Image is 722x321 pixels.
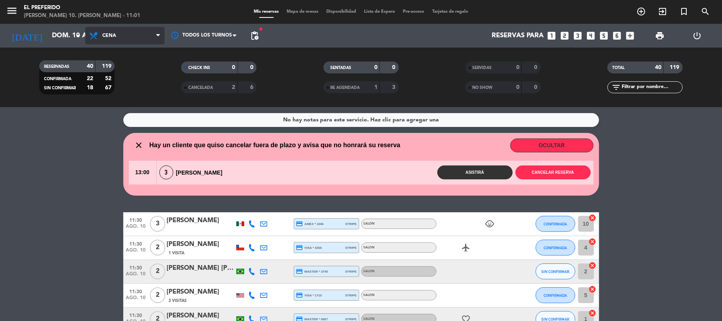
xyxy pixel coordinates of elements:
[658,7,667,16] i: exit_to_app
[655,65,661,70] strong: 40
[485,219,495,229] i: child_care
[126,263,146,272] span: 11:30
[167,239,234,250] div: [PERSON_NAME]
[536,263,575,279] button: SIN CONFIRMAR
[516,85,519,90] strong: 0
[296,292,322,299] span: visa * 1710
[701,7,710,16] i: search
[126,271,146,281] span: ago. 10
[296,244,322,251] span: visa * 4266
[625,31,636,41] i: add_box
[364,270,375,273] span: SALON
[167,215,234,226] div: [PERSON_NAME]
[134,140,144,150] i: close
[129,161,156,185] span: 13:00
[126,224,146,233] span: ago. 10
[6,5,18,17] i: menu
[126,215,146,224] span: 11:30
[24,12,140,20] div: [PERSON_NAME] 10. [PERSON_NAME] - 11:01
[599,31,609,41] i: looks_5
[167,287,234,297] div: [PERSON_NAME]
[534,65,539,70] strong: 0
[547,31,557,41] i: looks_one
[516,65,519,70] strong: 0
[678,24,716,48] div: LOG OUT
[534,85,539,90] strong: 0
[345,221,357,227] span: stripe
[345,245,357,250] span: stripe
[364,294,375,297] span: SALON
[150,216,165,232] span: 3
[250,85,255,90] strong: 6
[345,269,357,274] span: stripe
[679,7,689,16] i: turned_in_not
[296,268,303,275] i: credit_card
[541,269,569,274] span: SIN CONFIRMAR
[670,65,681,70] strong: 119
[296,292,303,299] i: credit_card
[536,216,575,232] button: CONFIRMADA
[536,240,575,256] button: CONFIRMADA
[167,311,234,321] div: [PERSON_NAME]
[473,66,492,70] span: SERVIDAS
[392,85,397,90] strong: 3
[150,263,165,279] span: 2
[87,85,93,90] strong: 18
[259,27,263,31] span: fiber_manual_record
[126,310,146,319] span: 11:30
[296,220,324,227] span: amex * 1006
[126,248,146,257] span: ago. 10
[560,31,570,41] i: looks_two
[296,244,303,251] i: credit_card
[126,239,146,248] span: 11:30
[102,63,113,69] strong: 119
[589,309,597,317] i: cancel
[283,10,322,14] span: Mapa de mesas
[232,85,236,90] strong: 2
[102,33,116,38] span: Cena
[492,32,544,40] span: Reservas para
[105,85,113,90] strong: 67
[74,31,83,40] i: arrow_drop_down
[296,220,303,227] i: credit_card
[364,222,375,225] span: SALON
[105,76,113,81] strong: 52
[544,222,567,226] span: CONFIRMADA
[364,317,375,321] span: SALON
[462,243,471,252] i: airplanemode_active
[6,27,48,44] i: [DATE]
[232,65,236,70] strong: 0
[87,76,93,81] strong: 22
[167,263,234,273] div: [PERSON_NAME] [PERSON_NAME]
[636,7,646,16] i: add_circle_outline
[364,246,375,249] span: SALON
[44,77,71,81] span: CONFIRMADA
[331,86,360,90] span: RE AGENDADA
[24,4,140,12] div: El Preferido
[250,10,283,14] span: Mis reservas
[44,65,69,69] span: RESERVADAS
[150,240,165,256] span: 2
[399,10,428,14] span: Pre-acceso
[374,65,377,70] strong: 0
[188,86,213,90] span: CANCELADA
[149,140,400,150] span: Hay un cliente que quiso cancelar fuera de plazo y avisa que no honrará su reserva
[159,165,173,179] span: 3
[544,293,567,298] span: CONFIRMADA
[296,268,328,275] span: master * 3745
[157,165,230,179] div: [PERSON_NAME]
[283,115,439,125] div: No hay notas para este servicio. Haz clic para agregar una
[589,261,597,269] i: cancel
[331,66,352,70] span: SENTADAS
[693,31,702,40] i: power_settings_new
[536,287,575,303] button: CONFIRMADA
[150,287,165,303] span: 2
[589,285,597,293] i: cancel
[586,31,596,41] i: looks_4
[621,83,682,92] input: Filtrar por nombre...
[589,214,597,222] i: cancel
[126,295,146,304] span: ago. 10
[437,165,513,179] button: Asistirá
[322,10,360,14] span: Disponibilidad
[169,250,185,256] span: 1 Visita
